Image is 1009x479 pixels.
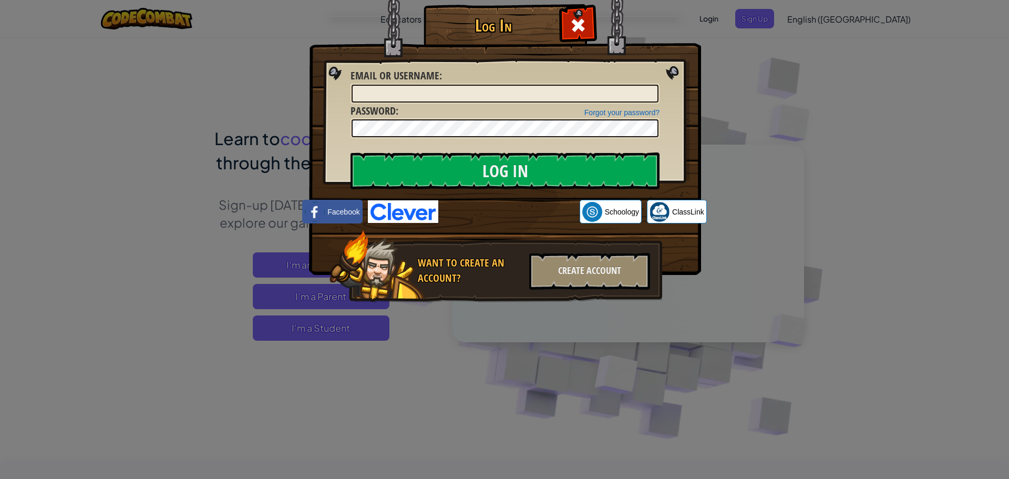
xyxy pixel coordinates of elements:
[650,202,670,222] img: classlink-logo-small.png
[426,16,560,35] h1: Log In
[368,200,438,223] img: clever-logo-blue.png
[305,202,325,222] img: facebook_small.png
[529,253,650,290] div: Create Account
[438,200,580,223] iframe: Sign in with Google Button
[584,108,660,117] a: Forgot your password?
[351,68,442,84] label: :
[351,68,439,83] span: Email or Username
[351,104,398,119] label: :
[605,207,639,217] span: Schoology
[582,202,602,222] img: schoology.png
[418,256,523,286] div: Want to create an account?
[327,207,359,217] span: Facebook
[351,104,396,118] span: Password
[672,207,704,217] span: ClassLink
[351,152,660,189] input: Log In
